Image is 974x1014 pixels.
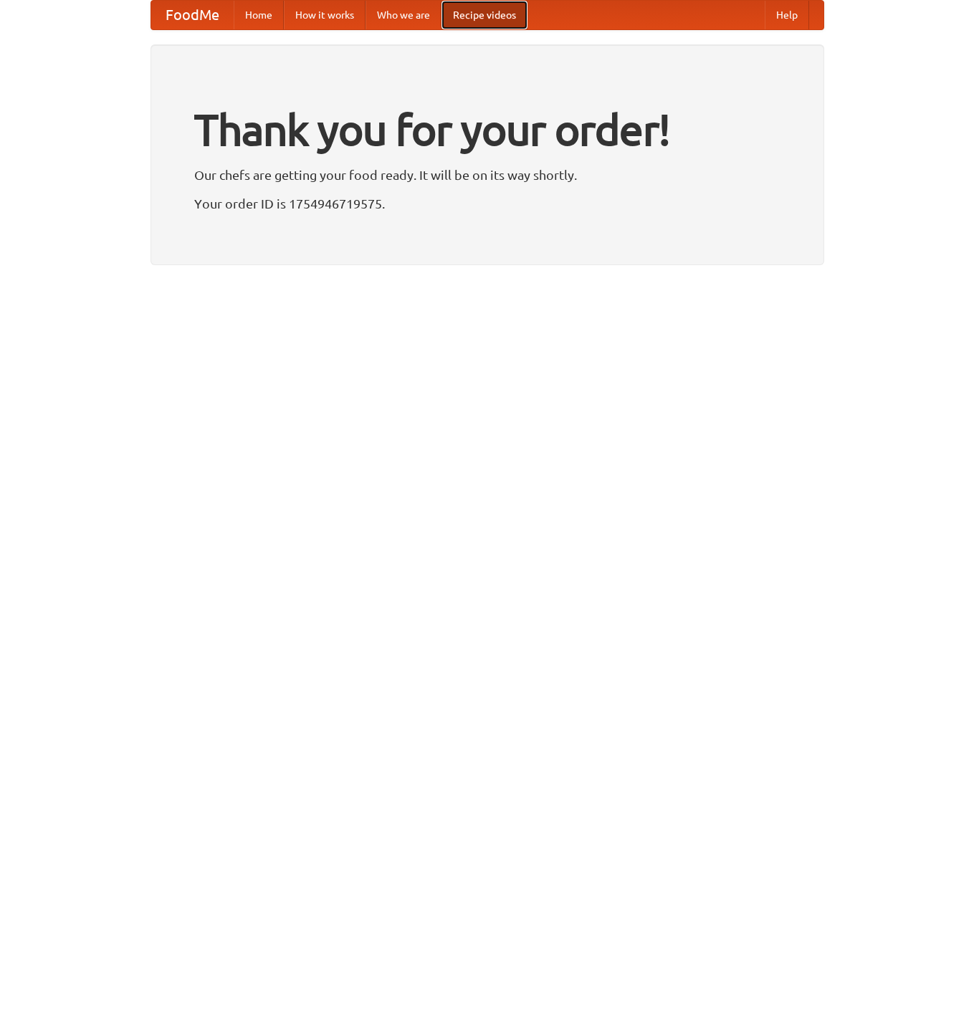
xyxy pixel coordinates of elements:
[366,1,441,29] a: Who we are
[234,1,284,29] a: Home
[441,1,527,29] a: Recipe videos
[765,1,809,29] a: Help
[194,95,780,164] h1: Thank you for your order!
[194,164,780,186] p: Our chefs are getting your food ready. It will be on its way shortly.
[151,1,234,29] a: FoodMe
[284,1,366,29] a: How it works
[194,193,780,214] p: Your order ID is 1754946719575.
